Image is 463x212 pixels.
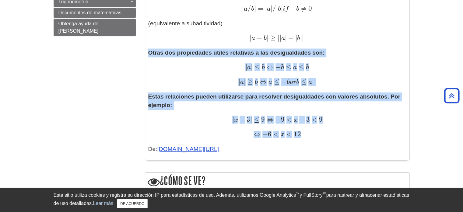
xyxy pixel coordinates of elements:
[308,4,312,13] font: 0
[244,77,246,86] font: |
[240,79,244,85] font: a
[275,115,281,124] font: −
[54,8,136,18] a: Documentos de matemáticas
[308,79,312,85] font: a
[234,117,238,123] font: x
[288,34,294,42] font: −
[247,64,251,71] font: a
[270,34,276,42] font: ≥
[238,77,240,86] font: |
[281,64,284,71] font: b
[148,49,325,56] font: Otras dos propiedades útiles relativas a las desigualdades son:
[287,79,290,85] font: b
[251,35,255,41] font: a
[278,5,281,12] font: b
[281,77,287,86] font: −
[117,199,148,208] button: Cerca
[244,5,247,12] font: a
[301,77,307,86] font: ≤
[54,192,296,198] font: Este sitio utiliza cookies y registra su dirección IP para estadísticas de uso. Además, utilizamo...
[257,34,262,42] font: −
[148,146,157,152] font: De:
[278,34,279,42] font: |
[286,130,292,138] font: <
[160,174,205,187] font: ¿Cómo se ve?
[148,20,223,27] font: (equivalente a subaditividad)
[306,64,309,71] font: b
[323,192,326,196] font: ™
[299,115,305,124] font: −
[255,79,258,85] font: b
[264,35,267,41] font: b
[286,63,291,71] font: ≤
[290,79,293,85] font: o
[254,4,256,13] font: |
[300,34,302,42] font: |
[58,10,121,15] font: Documentos de matemáticas
[249,34,251,42] font: |
[247,115,250,124] font: 3
[58,21,99,34] font: Obtenga ayuda de [PERSON_NAME]
[294,130,301,138] font: 12
[240,115,245,124] font: −
[281,131,285,138] font: x
[285,34,287,42] font: |
[273,130,279,138] font: <
[54,192,409,206] font: para rastrear y almacenar estadísticas de uso detalladas.
[297,35,300,41] font: b
[232,115,234,124] font: |
[261,115,265,124] font: 9
[293,79,296,85] font: r
[247,77,253,86] font: ≥
[258,4,263,13] font: =
[262,64,265,71] font: b
[296,79,299,85] font: b
[254,63,260,71] font: ≤
[276,4,278,13] font: |
[294,117,298,123] font: x
[262,130,268,138] font: −
[293,64,297,71] font: a
[251,63,252,71] font: |
[281,115,285,124] font: 9
[242,4,244,13] font: |
[254,130,261,138] font: ⇔
[157,146,219,152] a: [DOMAIN_NAME][URL]
[319,115,323,124] font: 9
[251,5,254,12] font: b
[267,5,271,12] font: a
[302,34,304,42] font: |
[54,19,136,36] a: Obtenga ayuda de [PERSON_NAME]
[312,115,317,124] font: <
[283,5,285,12] font: i
[148,93,401,109] font: Estas relaciones pueden utilizarse para resolver desigualdades con valores absolutos. Por ejemplo:
[267,63,274,71] font: ⇔
[245,63,247,71] font: |
[275,63,281,71] font: −
[285,5,289,12] font: f
[265,4,267,13] font: |
[295,34,297,42] font: |
[250,115,252,124] font: |
[299,63,304,71] font: ≤
[268,79,272,85] font: a
[268,130,272,138] font: 6
[260,77,267,86] font: ⇔
[247,4,251,13] font: /
[296,5,299,12] font: b
[279,34,281,42] font: |
[93,201,113,206] a: Leer más
[281,35,285,41] font: a
[286,115,292,124] font: <
[296,192,300,196] font: ™
[120,202,144,206] font: DE ACUERDO
[306,115,310,124] font: 3
[300,192,323,198] font: y FullStory
[272,4,276,13] font: /
[271,4,272,13] font: |
[442,92,461,100] a: Volver arriba
[301,4,307,13] font: ≠
[254,115,259,124] font: ≤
